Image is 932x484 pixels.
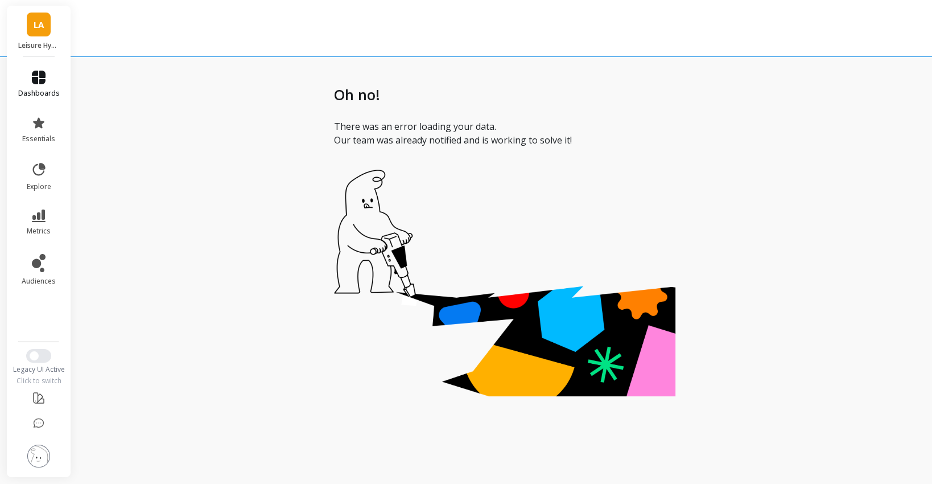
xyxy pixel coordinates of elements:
p: There was an error loading your data. Our team was already notified and is working to solve it! [334,120,675,147]
div: Legacy UI Active [7,365,71,374]
span: dashboards [18,89,60,98]
span: LA [34,18,44,31]
img: profile picture [27,445,50,467]
span: audiences [22,277,56,286]
span: explore [27,182,51,191]
button: Switch to New UI [26,349,51,363]
img: Pal [334,156,675,396]
span: metrics [27,227,51,236]
span: essentials [22,134,55,143]
div: Click to switch [7,376,71,385]
p: Leisure Hydration - Amazon [18,41,60,50]
p: Oh no! [334,84,675,106]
